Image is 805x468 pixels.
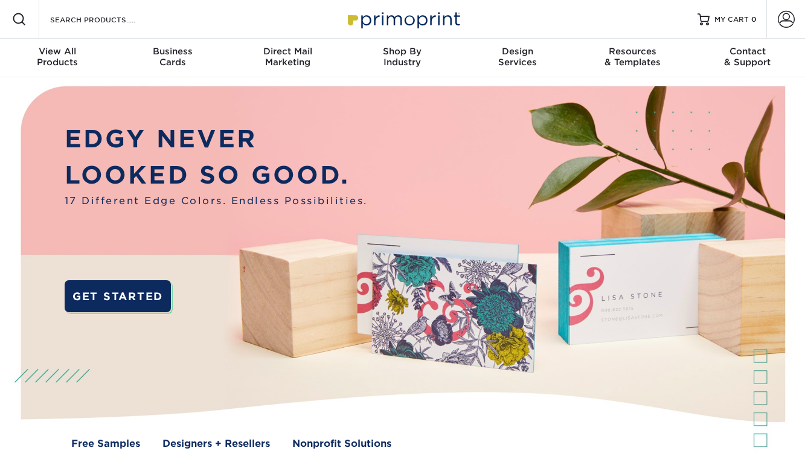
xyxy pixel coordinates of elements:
div: Marketing [230,46,345,68]
div: Industry [345,46,460,68]
a: Nonprofit Solutions [292,437,391,451]
a: BusinessCards [115,39,229,77]
a: Shop ByIndustry [345,39,460,77]
a: Resources& Templates [575,39,690,77]
a: Free Samples [71,437,140,451]
p: LOOKED SO GOOD. [65,158,368,194]
span: Resources [575,46,690,57]
a: GET STARTED [65,280,172,312]
div: & Templates [575,46,690,68]
span: Business [115,46,229,57]
div: & Support [690,46,805,68]
div: Cards [115,46,229,68]
span: Contact [690,46,805,57]
img: Primoprint [342,6,463,32]
a: Direct MailMarketing [230,39,345,77]
p: EDGY NEVER [65,121,368,158]
span: Shop By [345,46,460,57]
span: 17 Different Edge Colors. Endless Possibilities. [65,194,368,208]
a: Contact& Support [690,39,805,77]
div: Services [460,46,575,68]
span: Design [460,46,575,57]
span: 0 [751,15,757,24]
span: MY CART [714,14,749,25]
input: SEARCH PRODUCTS..... [49,12,167,27]
span: Direct Mail [230,46,345,57]
a: Designers + Resellers [162,437,270,451]
a: DesignServices [460,39,575,77]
